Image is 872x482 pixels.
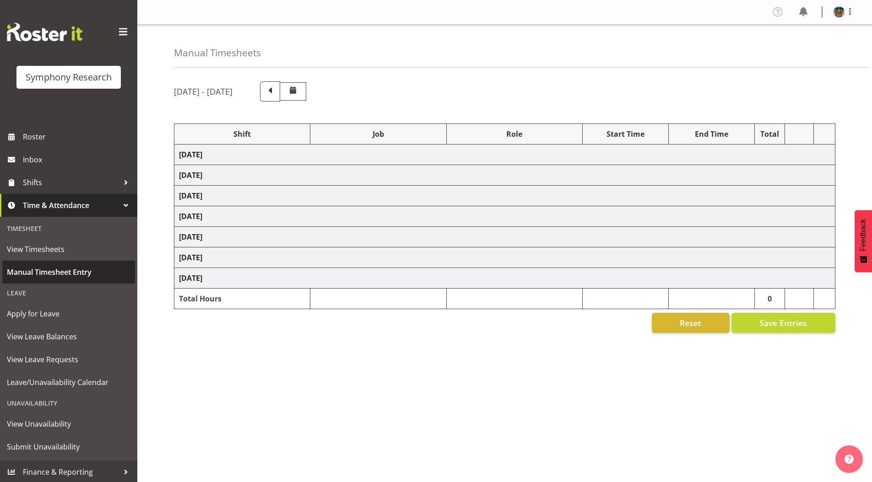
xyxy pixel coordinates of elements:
[2,302,135,325] a: Apply for Leave
[2,219,135,238] div: Timesheet
[174,48,261,58] h4: Manual Timesheets
[7,242,130,256] span: View Timesheets
[2,325,135,348] a: View Leave Balances
[174,186,835,206] td: [DATE]
[23,198,119,212] span: Time & Attendance
[7,307,130,321] span: Apply for Leave
[7,330,130,343] span: View Leave Balances
[174,145,835,165] td: [DATE]
[731,313,835,333] button: Save Entries
[2,284,135,302] div: Leave
[2,238,135,261] a: View Timesheets
[174,227,835,247] td: [DATE]
[7,417,130,431] span: View Unavailability
[2,435,135,458] a: Submit Unavailability
[174,86,233,96] h5: [DATE] - [DATE]
[855,210,872,272] button: Feedback - Show survey
[174,247,835,268] td: [DATE]
[652,313,730,333] button: Reset
[754,289,785,309] td: 0
[23,176,119,189] span: Shifts
[174,268,835,289] td: [DATE]
[845,455,854,464] img: help-xxl-2.png
[179,129,305,139] div: Shift
[174,289,310,309] td: Total Hours
[859,219,867,251] span: Feedback
[7,23,82,41] img: Rosterit website logo
[174,165,835,186] td: [DATE]
[26,70,112,84] div: Symphony Research
[587,129,664,139] div: Start Time
[2,261,135,284] a: Manual Timesheet Entry
[2,371,135,394] a: Leave/Unavailability Calendar
[759,129,780,139] div: Total
[174,206,835,227] td: [DATE]
[7,353,130,366] span: View Leave Requests
[7,265,130,279] span: Manual Timesheet Entry
[834,6,845,17] img: said-a-husainf550afc858a57597b0cc8f557ce64376.png
[673,129,750,139] div: End Time
[680,317,701,329] span: Reset
[23,465,119,479] span: Finance & Reporting
[315,129,441,139] div: Job
[2,348,135,371] a: View Leave Requests
[451,129,578,139] div: Role
[2,394,135,412] div: Unavailability
[7,440,130,454] span: Submit Unavailability
[23,130,133,144] span: Roster
[2,412,135,435] a: View Unavailability
[759,317,807,329] span: Save Entries
[7,375,130,389] span: Leave/Unavailability Calendar
[23,153,133,166] span: Inbox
